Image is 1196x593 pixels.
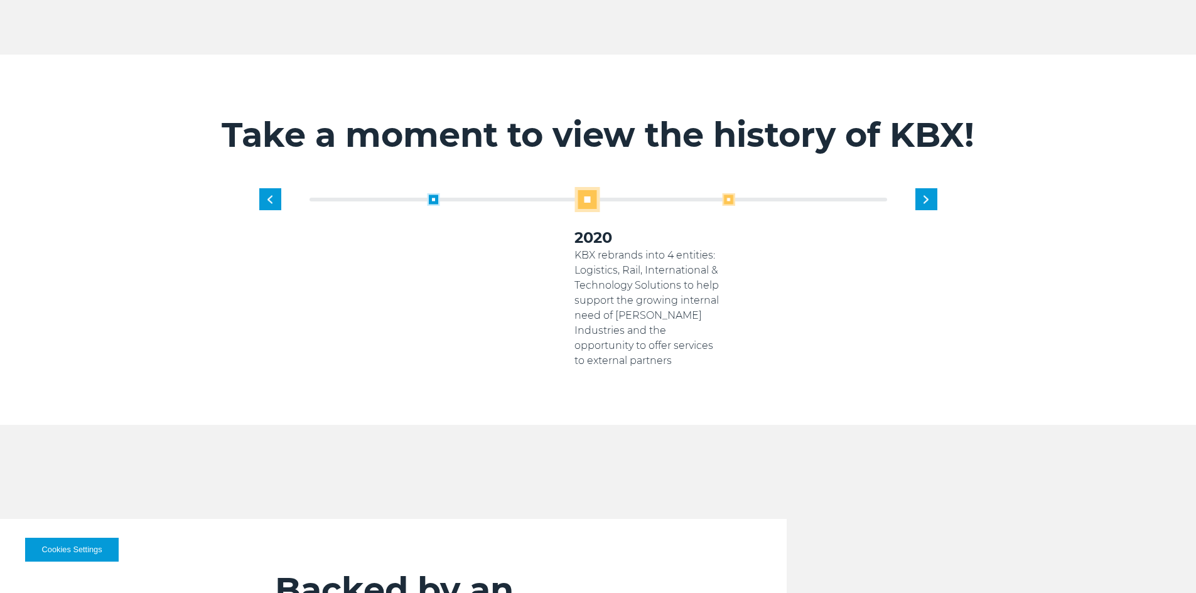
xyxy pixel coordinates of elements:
div: Previous slide [259,188,281,210]
p: KBX rebrands into 4 entities: Logistics, Rail, International & Technology Solutions to help suppo... [574,248,722,368]
div: Next slide [915,188,937,210]
h2: Take a moment to view the history of KBX! [212,114,984,156]
button: Cookies Settings [25,538,119,562]
img: previous slide [267,195,272,203]
img: next slide [924,195,929,203]
h3: 2020 [574,228,722,248]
